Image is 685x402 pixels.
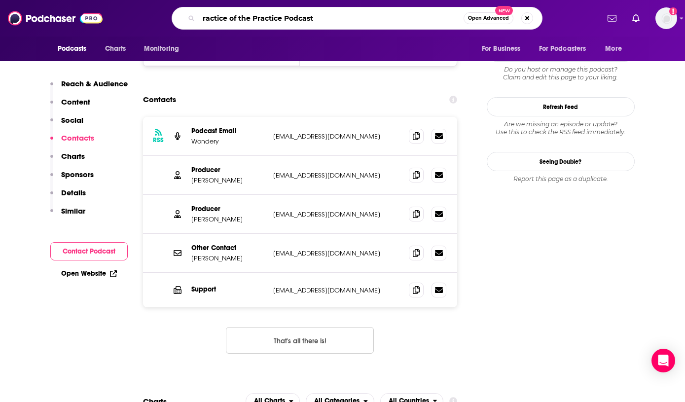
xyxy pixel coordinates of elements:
button: open menu [475,39,533,58]
span: Do you host or manage this podcast? [487,66,635,73]
button: Content [50,97,90,115]
button: Reach & Audience [50,79,128,97]
button: Contact Podcast [50,242,128,260]
p: [PERSON_NAME] [191,176,265,184]
div: Search podcasts, credits, & more... [172,7,542,30]
p: [EMAIL_ADDRESS][DOMAIN_NAME] [273,171,401,180]
button: Charts [50,151,85,170]
p: [PERSON_NAME] [191,215,265,223]
button: Similar [50,206,85,224]
span: Monitoring [144,42,179,56]
div: Report this page as a duplicate. [487,175,635,183]
button: Open AdvancedNew [464,12,513,24]
p: Details [61,188,86,197]
button: Contacts [50,133,94,151]
button: Nothing here. [226,327,374,354]
img: Podchaser - Follow, Share and Rate Podcasts [8,9,103,28]
p: [EMAIL_ADDRESS][DOMAIN_NAME] [273,249,401,257]
p: Wondery [191,137,265,146]
span: Logged in as Lizmwetzel [655,7,677,29]
span: For Business [482,42,521,56]
p: Producer [191,205,265,213]
a: Show notifications dropdown [604,10,620,27]
p: [PERSON_NAME] [191,254,265,262]
p: [EMAIL_ADDRESS][DOMAIN_NAME] [273,132,401,141]
span: For Podcasters [539,42,586,56]
div: Are we missing an episode or update? Use this to check the RSS feed immediately. [487,120,635,136]
p: Support [191,285,265,293]
div: Claim and edit this page to your liking. [487,66,635,81]
h2: Contacts [143,90,176,109]
input: Search podcasts, credits, & more... [199,10,464,26]
button: Refresh Feed [487,97,635,116]
button: Sponsors [50,170,94,188]
h3: RSS [153,136,164,144]
div: Open Intercom Messenger [651,349,675,372]
svg: Add a profile image [669,7,677,15]
span: New [495,6,513,15]
button: open menu [137,39,192,58]
a: Seeing Double? [487,152,635,171]
p: Charts [61,151,85,161]
span: More [605,42,622,56]
a: Open Website [61,269,117,278]
button: open menu [51,39,100,58]
button: open menu [598,39,634,58]
button: open menu [533,39,601,58]
img: User Profile [655,7,677,29]
span: Open Advanced [468,16,509,21]
a: Charts [99,39,132,58]
span: Charts [105,42,126,56]
p: Reach & Audience [61,79,128,88]
p: Podcast Email [191,127,265,135]
p: Content [61,97,90,107]
p: Other Contact [191,244,265,252]
p: Similar [61,206,85,216]
p: Producer [191,166,265,174]
span: Podcasts [58,42,87,56]
button: Show profile menu [655,7,677,29]
p: Social [61,115,83,125]
p: [EMAIL_ADDRESS][DOMAIN_NAME] [273,286,401,294]
button: Social [50,115,83,134]
a: Show notifications dropdown [628,10,644,27]
p: [EMAIL_ADDRESS][DOMAIN_NAME] [273,210,401,219]
button: Details [50,188,86,206]
p: Sponsors [61,170,94,179]
p: Contacts [61,133,94,143]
